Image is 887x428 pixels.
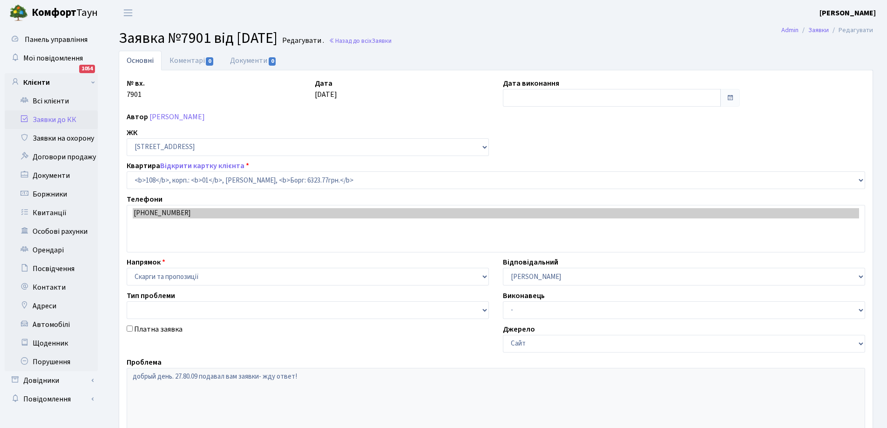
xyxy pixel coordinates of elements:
button: Переключити навігацію [116,5,140,20]
a: Адреси [5,297,98,315]
a: Заявки до КК [5,110,98,129]
a: Контакти [5,278,98,297]
div: 7901 [120,78,308,107]
li: Редагувати [829,25,873,35]
span: Панель управління [25,34,88,45]
a: Всі клієнти [5,92,98,110]
span: 0 [206,57,213,66]
label: Автор [127,111,148,122]
small: Редагувати . [280,36,324,45]
a: Admin [781,25,799,35]
label: Тип проблеми [127,290,175,301]
label: Платна заявка [134,324,183,335]
a: Заявки на охорону [5,129,98,148]
a: Порушення [5,353,98,371]
a: Автомобілі [5,315,98,334]
a: Відкрити картку клієнта [160,161,244,171]
option: [PHONE_NUMBER] [133,208,859,218]
label: Проблема [127,357,162,368]
label: Квартира [127,160,249,171]
a: Заявки [808,25,829,35]
b: [PERSON_NAME] [819,8,876,18]
img: logo.png [9,4,28,22]
nav: breadcrumb [767,20,887,40]
a: Боржники [5,185,98,204]
a: Документи [5,166,98,185]
a: [PERSON_NAME] [149,112,205,122]
label: Телефони [127,194,163,205]
span: Мої повідомлення [23,53,83,63]
b: Комфорт [32,5,76,20]
label: № вх. [127,78,145,89]
a: Орендарі [5,241,98,259]
a: Щоденник [5,334,98,353]
label: ЖК [127,127,137,138]
a: Посвідчення [5,259,98,278]
label: Дата виконання [503,78,559,89]
div: [DATE] [308,78,496,107]
a: [PERSON_NAME] [819,7,876,19]
a: Документи [222,51,284,70]
a: Панель управління [5,30,98,49]
a: Основні [119,51,162,70]
label: Виконавець [503,290,545,301]
select: ) [127,171,865,189]
a: Квитанції [5,204,98,222]
span: Заявка №7901 від [DATE] [119,27,278,49]
label: Відповідальний [503,257,558,268]
a: Коментарі [162,51,222,70]
div: 1054 [79,65,95,73]
label: Джерело [503,324,535,335]
span: Таун [32,5,98,21]
a: Назад до всіхЗаявки [329,36,392,45]
span: Заявки [372,36,392,45]
a: Мої повідомлення1054 [5,49,98,68]
label: Напрямок [127,257,165,268]
span: 0 [269,57,276,66]
a: Повідомлення [5,390,98,408]
a: Особові рахунки [5,222,98,241]
a: Клієнти [5,73,98,92]
label: Дата [315,78,332,89]
a: Договори продажу [5,148,98,166]
a: Довідники [5,371,98,390]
